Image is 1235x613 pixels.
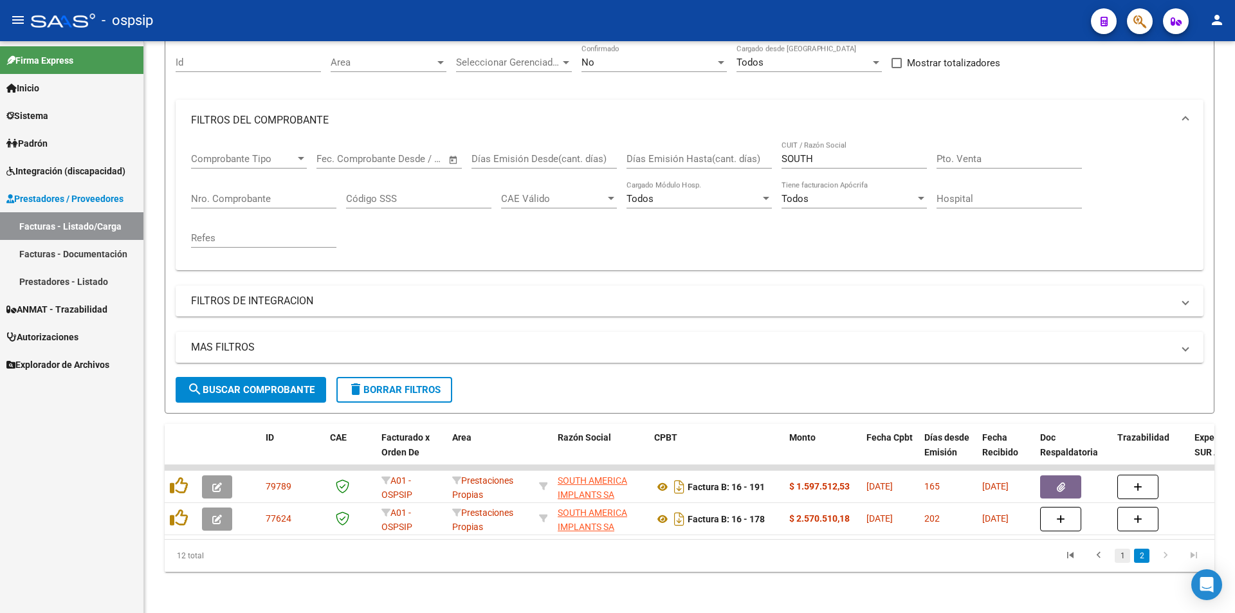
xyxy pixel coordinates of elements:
div: FILTROS DEL COMPROBANTE [176,141,1203,270]
mat-icon: person [1209,12,1225,28]
span: Padrón [6,136,48,151]
datatable-header-cell: CPBT [649,424,784,480]
i: Descargar documento [671,509,688,529]
span: Inicio [6,81,39,95]
span: Area [331,57,435,68]
li: page 1 [1113,545,1132,567]
span: Borrar Filtros [348,384,441,396]
a: go to previous page [1086,549,1111,563]
div: 30711903522 [558,506,644,533]
datatable-header-cell: Trazabilidad [1112,424,1189,480]
span: Integración (discapacidad) [6,164,125,178]
datatable-header-cell: Días desde Emisión [919,424,977,480]
span: No [581,57,594,68]
span: Razón Social [558,432,611,443]
span: Explorador de Archivos [6,358,109,372]
span: 202 [924,513,940,524]
span: Doc Respaldatoria [1040,432,1098,457]
span: Comprobante Tipo [191,153,295,165]
datatable-header-cell: Monto [784,424,861,480]
mat-icon: menu [10,12,26,28]
span: Buscar Comprobante [187,384,315,396]
mat-panel-title: FILTROS DE INTEGRACION [191,294,1173,308]
strong: Factura B: 16 - 178 [688,514,765,524]
strong: $ 1.597.512,53 [789,481,850,491]
a: go to first page [1058,549,1083,563]
div: 30711903522 [558,473,644,500]
span: Fecha Cpbt [866,432,913,443]
datatable-header-cell: Area [447,424,534,480]
span: Fecha Recibido [982,432,1018,457]
strong: $ 2.570.510,18 [789,513,850,524]
span: Todos [627,193,654,205]
div: 12 total [165,540,372,572]
datatable-header-cell: Fecha Recibido [977,424,1035,480]
input: Fecha inicio [316,153,369,165]
mat-expansion-panel-header: FILTROS DE INTEGRACION [176,286,1203,316]
input: Fecha fin [380,153,443,165]
button: Buscar Comprobante [176,377,326,403]
li: page 2 [1132,545,1151,567]
span: 77624 [266,513,291,524]
span: CPBT [654,432,677,443]
span: Monto [789,432,816,443]
datatable-header-cell: Fecha Cpbt [861,424,919,480]
span: Sistema [6,109,48,123]
span: Prestaciones Propias [452,508,513,533]
button: Open calendar [446,152,461,167]
span: Firma Express [6,53,73,68]
span: [DATE] [866,513,893,524]
span: CAE Válido [501,193,605,205]
a: 1 [1115,549,1130,563]
span: Trazabilidad [1117,432,1169,443]
span: [DATE] [866,481,893,491]
mat-panel-title: MAS FILTROS [191,340,1173,354]
mat-expansion-panel-header: MAS FILTROS [176,332,1203,363]
div: Open Intercom Messenger [1191,569,1222,600]
i: Descargar documento [671,477,688,497]
datatable-header-cell: ID [261,424,325,480]
mat-icon: search [187,381,203,397]
span: Prestaciones Propias [452,475,513,500]
button: Borrar Filtros [336,377,452,403]
span: [DATE] [982,481,1009,491]
span: Area [452,432,471,443]
span: 79789 [266,481,291,491]
datatable-header-cell: CAE [325,424,376,480]
span: Mostrar totalizadores [907,55,1000,71]
mat-icon: delete [348,381,363,397]
span: [DATE] [982,513,1009,524]
span: Todos [736,57,764,68]
span: SOUTH AMERICA IMPLANTS SA [558,508,627,533]
span: Autorizaciones [6,330,78,344]
mat-expansion-panel-header: FILTROS DEL COMPROBANTE [176,100,1203,141]
a: go to next page [1153,549,1178,563]
datatable-header-cell: Facturado x Orden De [376,424,447,480]
a: go to last page [1182,549,1206,563]
span: ANMAT - Trazabilidad [6,302,107,316]
span: A01 - OSPSIP [381,508,412,533]
mat-panel-title: FILTROS DEL COMPROBANTE [191,113,1173,127]
span: Facturado x Orden De [381,432,430,457]
span: Todos [782,193,809,205]
span: Seleccionar Gerenciador [456,57,560,68]
datatable-header-cell: Doc Respaldatoria [1035,424,1112,480]
span: Días desde Emisión [924,432,969,457]
datatable-header-cell: Razón Social [553,424,649,480]
span: 165 [924,481,940,491]
span: SOUTH AMERICA IMPLANTS SA [558,475,627,500]
a: 2 [1134,549,1149,563]
strong: Factura B: 16 - 191 [688,482,765,492]
span: Prestadores / Proveedores [6,192,123,206]
span: A01 - OSPSIP [381,475,412,500]
span: CAE [330,432,347,443]
span: - ospsip [102,6,153,35]
span: ID [266,432,274,443]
